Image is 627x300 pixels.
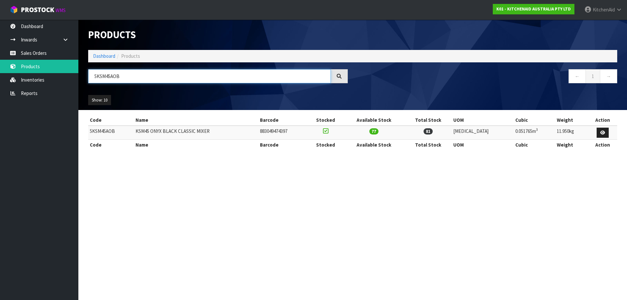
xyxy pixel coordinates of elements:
span: 81 [424,128,433,134]
th: UOM [452,115,514,125]
a: Dashboard [93,53,115,59]
th: Total Stock [404,115,452,125]
th: Name [134,140,258,150]
th: Code [88,140,134,150]
td: KSM45 ONYX BLACK CLASSIC MIXER [134,126,258,140]
th: Total Stock [404,140,452,150]
td: [MEDICAL_DATA] [452,126,514,140]
img: cube-alt.png [10,6,18,14]
a: ← [569,69,586,83]
a: → [600,69,617,83]
td: 883049474397 [258,126,308,140]
span: 77 [369,128,378,134]
strong: K01 - KITCHENAID AUSTRALIA PTY LTD [496,6,571,12]
th: Weight [555,140,588,150]
td: 11.950kg [555,126,588,140]
th: Available Stock [344,115,405,125]
h1: Products [88,29,348,40]
span: ProStock [21,6,54,14]
sup: 3 [536,127,538,132]
a: 1 [586,69,600,83]
th: Code [88,115,134,125]
th: Stocked [308,140,343,150]
th: Available Stock [344,140,405,150]
td: 0.051765m [514,126,555,140]
th: Action [588,140,617,150]
th: Cubic [514,140,555,150]
th: Name [134,115,258,125]
span: Products [121,53,140,59]
th: Barcode [258,115,308,125]
span: KitchenAid [593,7,615,13]
small: WMS [56,7,66,13]
th: Action [588,115,617,125]
th: Weight [555,115,588,125]
input: Search products [88,69,331,83]
td: 5KSM45AOB [88,126,134,140]
th: Stocked [308,115,343,125]
th: Cubic [514,115,555,125]
button: Show: 10 [88,95,111,105]
th: Barcode [258,140,308,150]
nav: Page navigation [358,69,617,85]
th: UOM [452,140,514,150]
